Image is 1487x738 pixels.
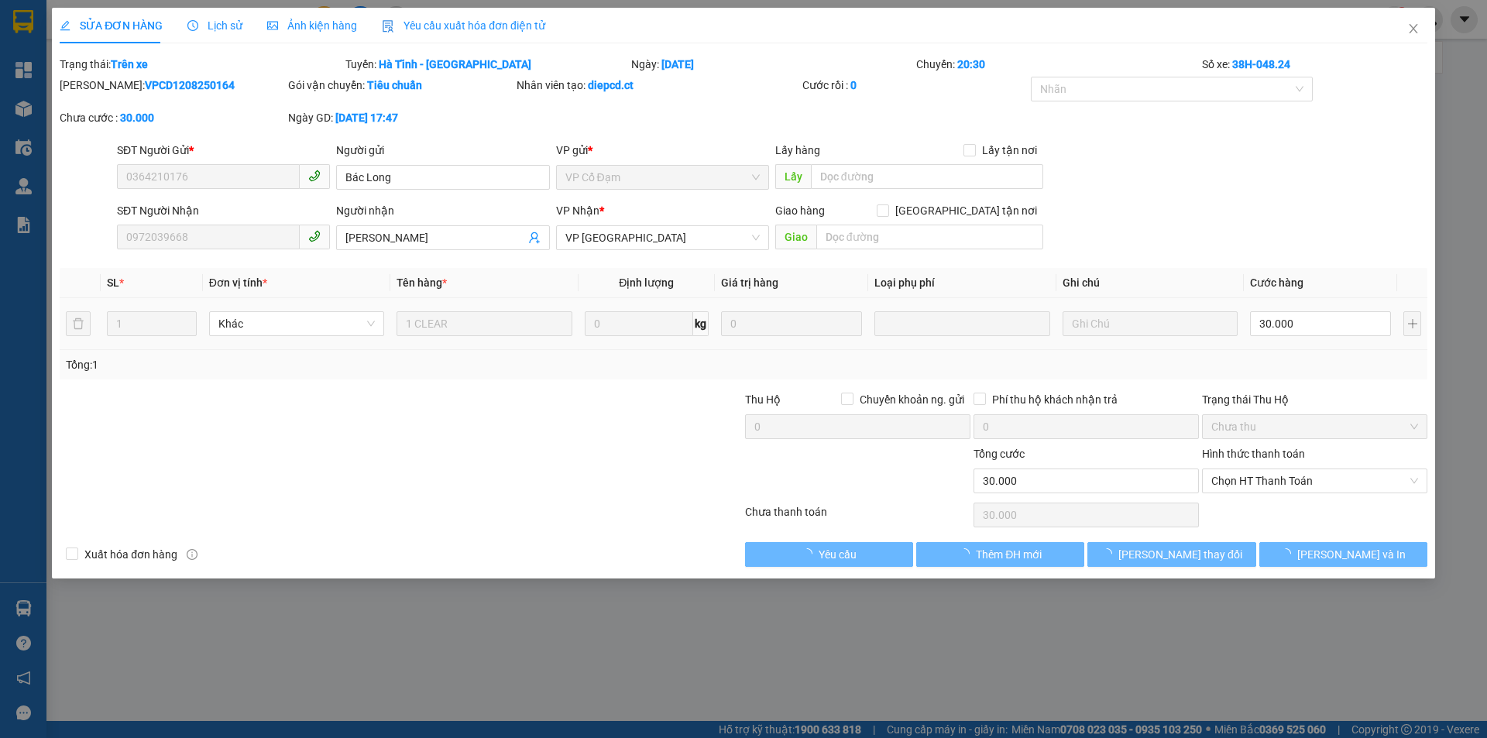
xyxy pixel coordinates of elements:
[565,226,760,249] span: VP Mỹ Đình
[974,448,1025,460] span: Tổng cước
[556,142,769,159] div: VP gửi
[60,109,285,126] div: Chưa cước :
[187,549,197,560] span: info-circle
[19,19,97,97] img: logo.jpg
[986,391,1124,408] span: Phí thu hộ khách nhận trả
[209,276,267,289] span: Đơn vị tính
[661,58,694,70] b: [DATE]
[1202,448,1305,460] label: Hình thức thanh toán
[187,19,242,32] span: Lịch sử
[517,77,799,94] div: Nhân viên tạo:
[745,393,781,406] span: Thu Hộ
[1280,548,1297,559] span: loading
[976,142,1043,159] span: Lấy tận nơi
[66,356,574,373] div: Tổng: 1
[1232,58,1290,70] b: 38H-048.24
[693,311,709,336] span: kg
[556,204,599,217] span: VP Nhận
[379,58,531,70] b: Hà Tĩnh - [GEOGRAPHIC_DATA]
[1202,391,1427,408] div: Trạng thái Thu Hộ
[218,312,375,335] span: Khác
[367,79,422,91] b: Tiêu chuẩn
[117,202,330,219] div: SĐT Người Nhận
[58,56,344,73] div: Trạng thái:
[915,56,1200,73] div: Chuyến:
[565,166,760,189] span: VP Cổ Đạm
[1407,22,1420,35] span: close
[288,109,513,126] div: Ngày GD:
[267,20,278,31] span: picture
[1063,311,1238,336] input: Ghi Chú
[721,276,778,289] span: Giá trị hàng
[397,311,572,336] input: VD: Bàn, Ghế
[145,38,647,57] li: Cổ Đạm, xã [GEOGRAPHIC_DATA], [GEOGRAPHIC_DATA]
[382,20,394,33] img: icon
[336,202,549,219] div: Người nhận
[60,77,285,94] div: [PERSON_NAME]:
[1259,542,1427,567] button: [PERSON_NAME] và In
[853,391,970,408] span: Chuyển khoản ng. gửi
[619,276,674,289] span: Định lượng
[66,311,91,336] button: delete
[60,19,163,32] span: SỬA ĐƠN HÀNG
[397,276,447,289] span: Tên hàng
[1101,548,1118,559] span: loading
[630,56,915,73] div: Ngày:
[819,546,857,563] span: Yêu cầu
[816,225,1043,249] input: Dọc đường
[60,20,70,31] span: edit
[344,56,630,73] div: Tuyến:
[117,142,330,159] div: SĐT Người Gửi
[745,542,913,567] button: Yêu cầu
[78,546,184,563] span: Xuất hóa đơn hàng
[308,170,321,182] span: phone
[1392,8,1435,51] button: Close
[850,79,857,91] b: 0
[335,112,398,124] b: [DATE] 17:47
[588,79,634,91] b: diepcd.ct
[308,230,321,242] span: phone
[976,546,1042,563] span: Thêm ĐH mới
[145,57,647,77] li: Hotline: 1900252555
[528,232,541,244] span: user-add
[120,112,154,124] b: 30.000
[1403,311,1420,336] button: plus
[187,20,198,31] span: clock-circle
[1087,542,1255,567] button: [PERSON_NAME] thay đổi
[1056,268,1244,298] th: Ghi chú
[775,225,816,249] span: Giao
[743,503,972,530] div: Chưa thanh toán
[336,142,549,159] div: Người gửi
[1297,546,1406,563] span: [PERSON_NAME] và In
[775,144,820,156] span: Lấy hàng
[959,548,976,559] span: loading
[1200,56,1429,73] div: Số xe:
[107,276,119,289] span: SL
[802,548,819,559] span: loading
[267,19,357,32] span: Ảnh kiện hàng
[111,58,148,70] b: Trên xe
[1118,546,1242,563] span: [PERSON_NAME] thay đổi
[721,311,862,336] input: 0
[957,58,985,70] b: 20:30
[1211,469,1418,493] span: Chọn HT Thanh Toán
[382,19,545,32] span: Yêu cầu xuất hóa đơn điện tử
[868,268,1056,298] th: Loại phụ phí
[1211,415,1418,438] span: Chưa thu
[889,202,1043,219] span: [GEOGRAPHIC_DATA] tận nơi
[19,112,180,138] b: GỬI : VP Cổ Đạm
[916,542,1084,567] button: Thêm ĐH mới
[811,164,1043,189] input: Dọc đường
[145,79,235,91] b: VPCD1208250164
[1250,276,1303,289] span: Cước hàng
[775,164,811,189] span: Lấy
[775,204,825,217] span: Giao hàng
[288,77,513,94] div: Gói vận chuyển:
[802,77,1028,94] div: Cước rồi :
